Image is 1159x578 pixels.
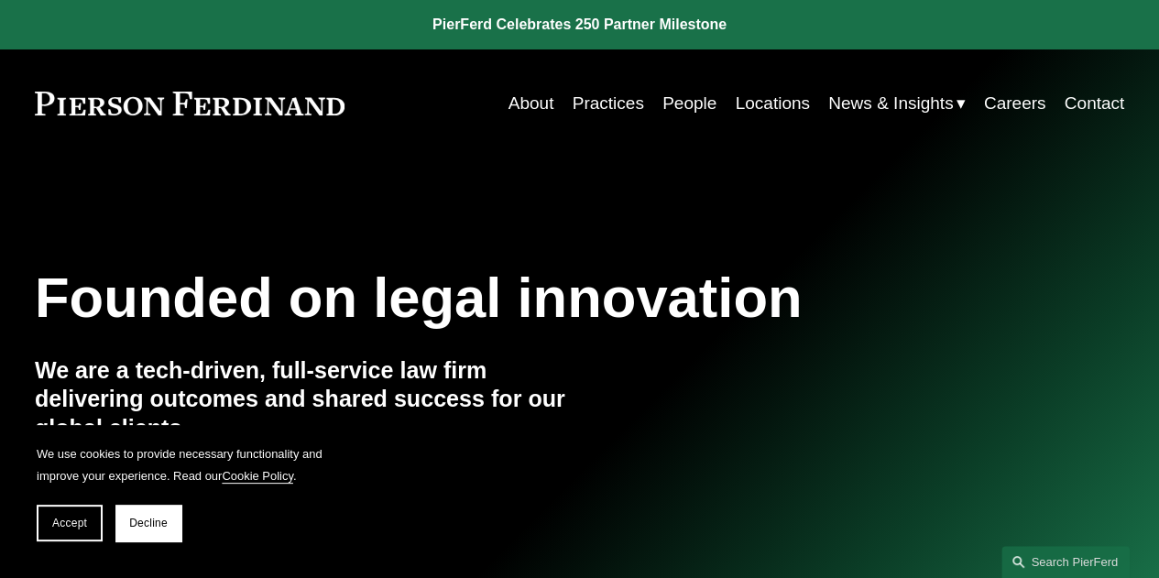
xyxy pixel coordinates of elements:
a: Locations [735,86,809,121]
section: Cookie banner [18,425,348,560]
a: People [662,86,716,121]
a: Careers [984,86,1046,121]
span: Decline [129,517,168,529]
button: Accept [37,505,103,541]
a: folder dropdown [828,86,965,121]
a: Cookie Policy [222,469,293,483]
h4: We are a tech-driven, full-service law firm delivering outcomes and shared success for our global... [35,356,580,444]
a: About [508,86,554,121]
span: News & Insights [828,88,953,119]
button: Decline [115,505,181,541]
a: Search this site [1001,546,1130,578]
a: Practices [573,86,644,121]
a: Contact [1065,86,1125,121]
h1: Founded on legal innovation [35,266,943,330]
span: Accept [52,517,87,529]
p: We use cookies to provide necessary functionality and improve your experience. Read our . [37,443,330,486]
